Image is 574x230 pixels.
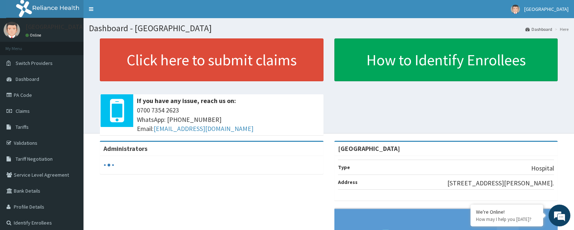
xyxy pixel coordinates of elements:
span: Switch Providers [16,60,53,66]
a: Click here to submit claims [100,38,323,81]
span: Claims [16,108,30,114]
span: 0700 7354 2623 WhatsApp: [PHONE_NUMBER] Email: [137,106,320,134]
img: User Image [4,22,20,38]
li: Here [553,26,569,32]
a: [EMAIL_ADDRESS][DOMAIN_NAME] [154,124,253,133]
b: If you have any issue, reach us on: [137,96,236,105]
strong: [GEOGRAPHIC_DATA] [338,144,400,153]
a: How to Identify Enrollees [334,38,558,81]
b: Address [338,179,358,185]
b: Type [338,164,350,171]
p: [GEOGRAPHIC_DATA] [25,24,85,30]
p: Hospital [531,164,554,173]
span: Tariff Negotiation [16,156,53,162]
div: We're Online! [476,209,538,215]
span: Tariffs [16,124,29,130]
svg: audio-loading [103,160,114,171]
p: [STREET_ADDRESS][PERSON_NAME]. [447,178,554,188]
p: How may I help you today? [476,216,538,222]
span: Dashboard [16,76,39,82]
h1: Dashboard - [GEOGRAPHIC_DATA] [89,24,569,33]
b: Administrators [103,144,147,153]
a: Dashboard [525,26,552,32]
img: User Image [511,5,520,14]
span: [GEOGRAPHIC_DATA] [524,6,569,12]
a: Online [25,33,43,38]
